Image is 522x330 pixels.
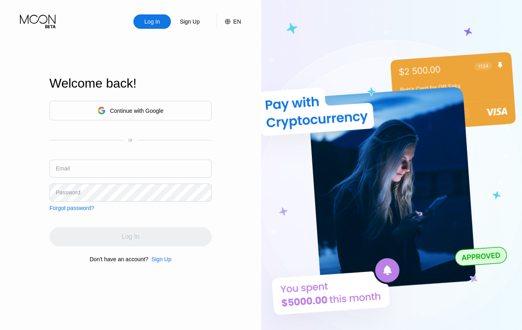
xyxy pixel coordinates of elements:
div: EN [233,18,241,25]
div: Welcome back! [50,76,212,91]
div: Sign Up [171,14,208,29]
div: Email [56,165,70,172]
div: Forgot password? [50,205,94,211]
div: or [128,137,133,143]
div: Log In [133,14,171,29]
div: Continue with Google [110,108,163,114]
div: EN [216,14,241,29]
div: Password [56,189,80,196]
div: Don't have an account? [90,256,149,262]
div: Sign Up [151,256,171,262]
div: Sign Up [179,18,200,26]
div: Continue with Google [50,101,212,120]
div: Sign Up [148,256,171,262]
div: Log In [144,18,161,26]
